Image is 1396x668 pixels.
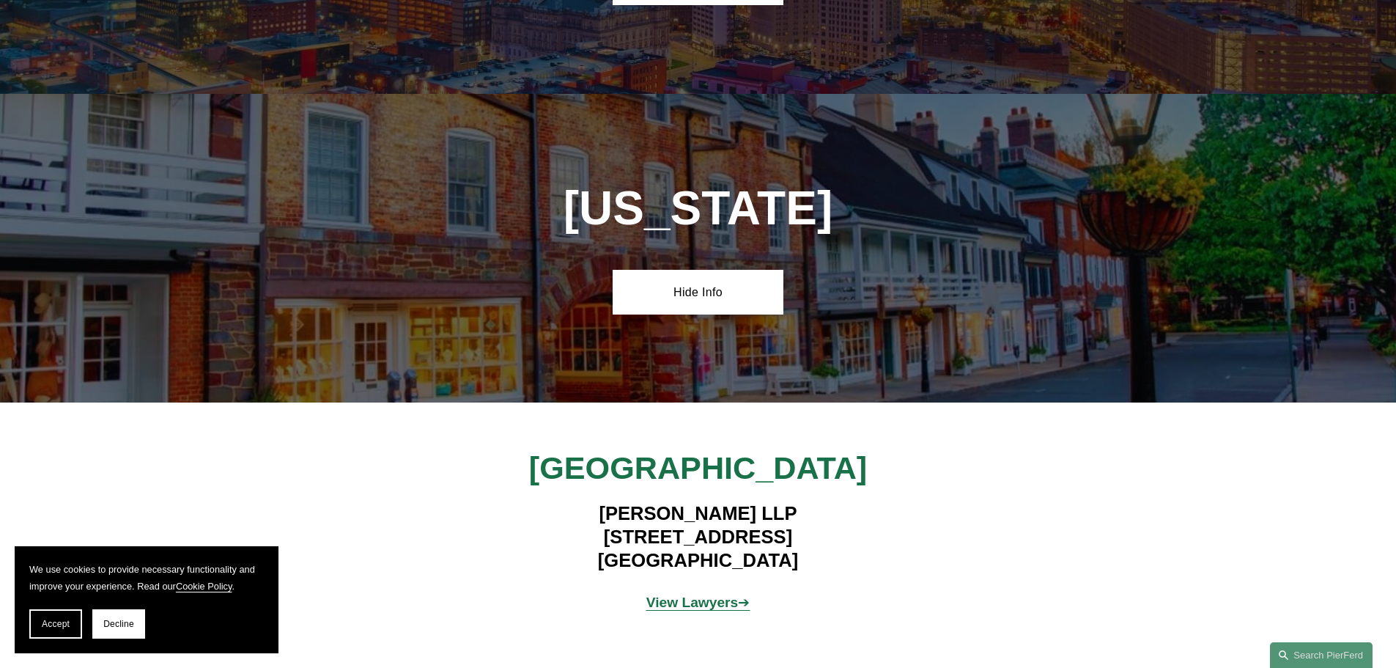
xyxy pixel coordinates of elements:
[176,581,232,592] a: Cookie Policy
[1270,642,1373,668] a: Search this site
[484,182,912,235] h1: [US_STATE]
[529,450,867,485] span: [GEOGRAPHIC_DATA]
[103,619,134,629] span: Decline
[646,595,739,610] strong: View Lawyers
[29,561,264,595] p: We use cookies to provide necessary functionality and improve your experience. Read our .
[484,502,912,573] h4: [PERSON_NAME] LLP [STREET_ADDRESS] [GEOGRAPHIC_DATA]
[15,546,278,653] section: Cookie banner
[42,619,70,629] span: Accept
[646,595,750,610] span: ➔
[29,609,82,639] button: Accept
[92,609,145,639] button: Decline
[646,595,750,610] a: View Lawyers➔
[613,270,783,314] a: Hide Info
